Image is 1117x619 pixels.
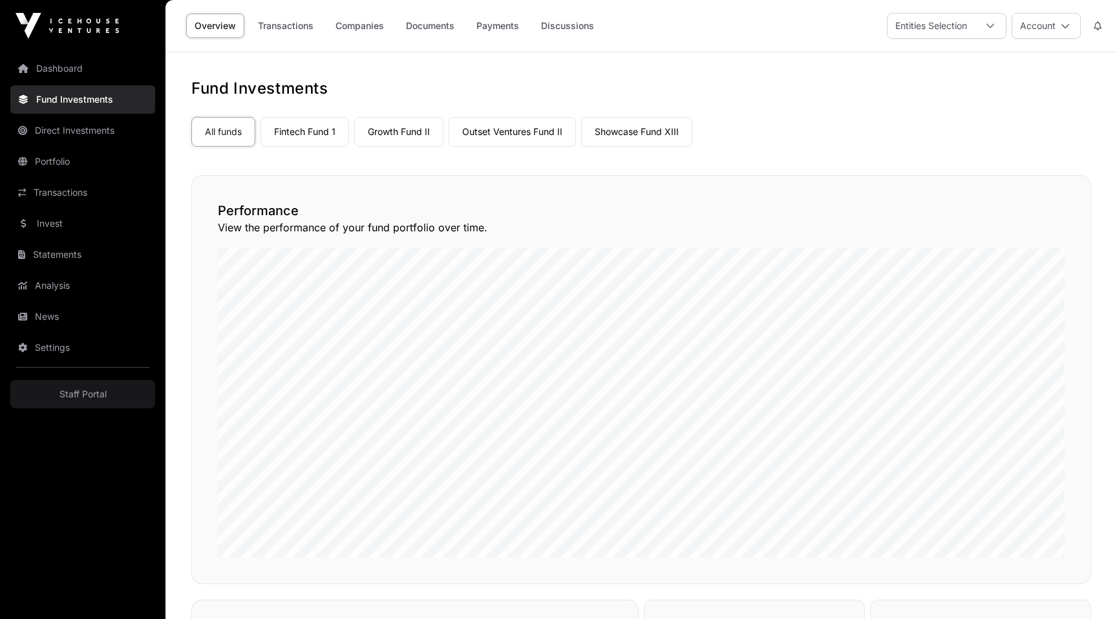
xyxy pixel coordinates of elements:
img: Icehouse Ventures Logo [16,13,119,39]
a: Growth Fund II [354,117,443,147]
a: Fund Investments [10,85,155,114]
a: Statements [10,240,155,269]
button: Account [1012,13,1081,39]
h2: Performance [218,202,1065,220]
a: Overview [186,14,244,38]
a: Settings [10,333,155,362]
a: All funds [191,117,255,147]
a: News [10,302,155,331]
iframe: Chat Widget [1052,557,1117,619]
a: Direct Investments [10,116,155,145]
a: Portfolio [10,147,155,176]
a: Companies [327,14,392,38]
a: Fintech Fund 1 [261,117,349,147]
div: Entities Selection [888,14,975,38]
a: Showcase Fund XIII [581,117,692,147]
a: Invest [10,209,155,238]
a: Payments [468,14,527,38]
h1: Fund Investments [191,78,1091,99]
a: Transactions [10,178,155,207]
a: Analysis [10,271,155,300]
a: Outset Ventures Fund II [449,117,576,147]
a: Staff Portal [10,380,155,408]
a: Discussions [533,14,602,38]
a: Dashboard [10,54,155,83]
a: Transactions [250,14,322,38]
p: View the performance of your fund portfolio over time. [218,220,1065,235]
a: Documents [398,14,463,38]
